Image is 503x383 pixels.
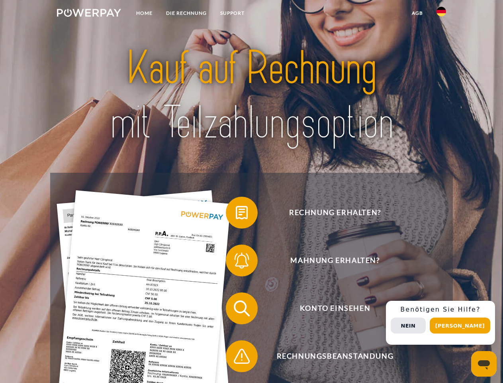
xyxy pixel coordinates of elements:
img: qb_bill.svg [232,203,252,223]
span: Konto einsehen [237,292,433,324]
h3: Benötigen Sie Hilfe? [391,306,490,314]
img: qb_bell.svg [232,251,252,270]
button: Mahnung erhalten? [226,245,433,276]
span: Rechnung erhalten? [237,197,433,229]
span: Rechnungsbeanstandung [237,340,433,372]
a: SUPPORT [213,6,251,20]
button: Rechnungsbeanstandung [226,340,433,372]
img: qb_warning.svg [232,346,252,366]
a: DIE RECHNUNG [159,6,213,20]
button: Rechnung erhalten? [226,197,433,229]
span: Mahnung erhalten? [237,245,433,276]
img: qb_search.svg [232,298,252,318]
button: [PERSON_NAME] [430,318,490,334]
div: Schnellhilfe [386,301,495,345]
button: Nein [391,318,426,334]
img: logo-powerpay-white.svg [57,9,121,17]
a: Home [129,6,159,20]
a: agb [405,6,430,20]
iframe: Schaltfläche zum Öffnen des Messaging-Fensters [471,351,497,377]
button: Konto einsehen [226,292,433,324]
img: de [436,7,446,16]
img: title-powerpay_de.svg [76,38,427,153]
